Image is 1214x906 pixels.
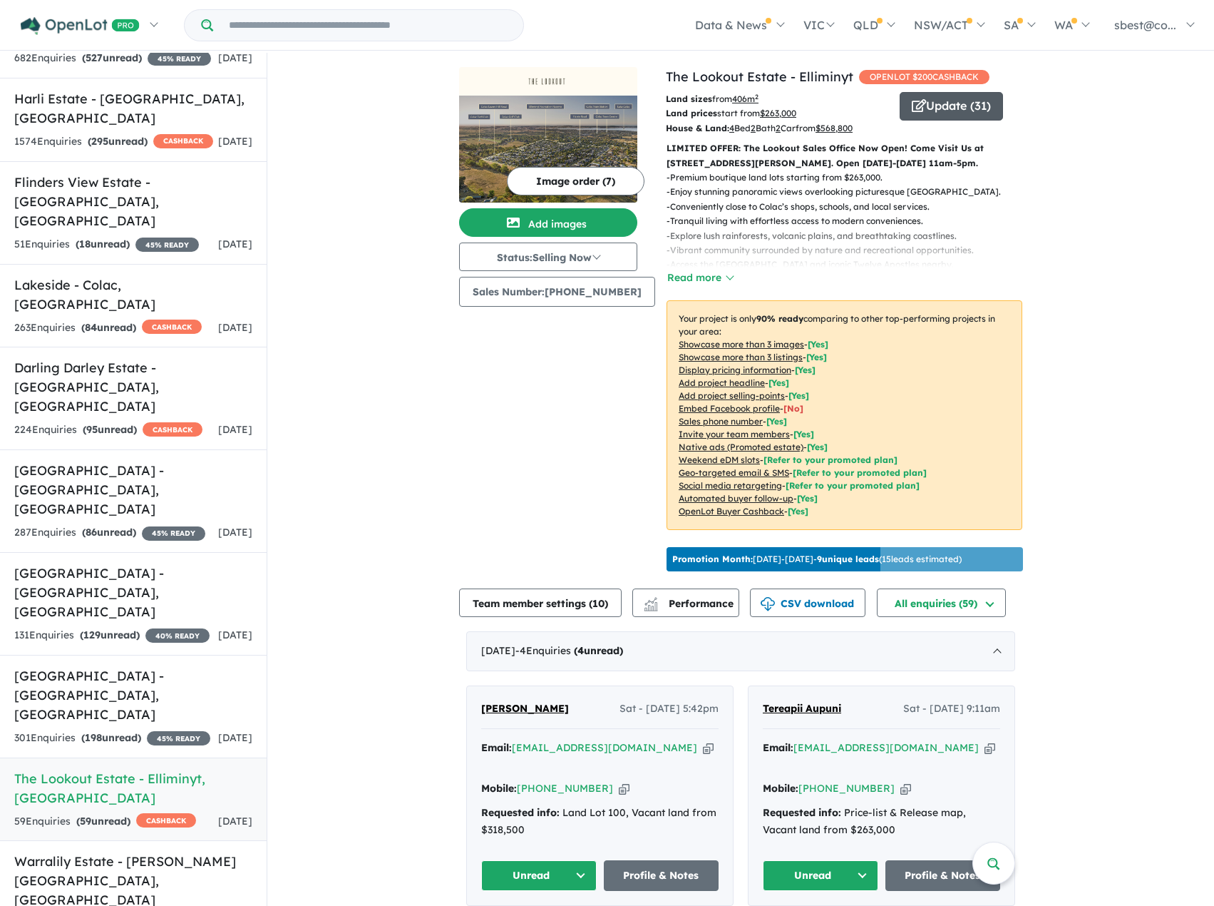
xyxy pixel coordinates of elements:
div: 263 Enquir ies [14,320,202,337]
img: download icon [761,597,775,611]
u: 2 [751,123,756,133]
strong: ( unread) [82,51,142,64]
span: [Refer to your promoted plan] [786,480,920,491]
div: 224 Enquir ies [14,422,202,439]
strong: ( unread) [76,815,130,828]
sup: 2 [755,93,758,101]
h5: Harli Estate - [GEOGRAPHIC_DATA] , [GEOGRAPHIC_DATA] [14,89,252,128]
strong: Mobile: [763,782,798,795]
span: [ Yes ] [793,429,814,439]
img: bar-chart.svg [644,602,658,611]
a: The Lookout Estate - Elliminyt [666,68,853,85]
strong: ( unread) [82,526,136,539]
b: House & Land: [666,123,729,133]
span: [DATE] [218,238,252,250]
u: Weekend eDM slots [679,454,760,465]
img: The Lookout Estate - Elliminyt Logo [465,73,632,90]
p: LIMITED OFFER: The Lookout Sales Office Now Open! Come Visit Us at [STREET_ADDRESS][PERSON_NAME].... [667,141,1022,170]
h5: [GEOGRAPHIC_DATA] - [GEOGRAPHIC_DATA] , [GEOGRAPHIC_DATA] [14,666,252,724]
strong: ( unread) [81,321,136,334]
span: [Refer to your promoted plan] [793,467,927,478]
a: [EMAIL_ADDRESS][DOMAIN_NAME] [512,741,697,754]
p: - Conveniently close to Colac’s shops, schools, and local services. [667,200,1012,214]
span: [DATE] [218,51,252,64]
p: - Access the [GEOGRAPHIC_DATA] and iconic Twelve Apostles nearby. [667,258,1012,272]
span: [ Yes ] [788,390,809,401]
u: Geo-targeted email & SMS [679,467,789,478]
u: Automated buyer follow-up [679,493,793,504]
p: [DATE] - [DATE] - ( 15 leads estimated) [672,553,962,566]
span: 45 % READY [147,731,210,745]
input: Try estate name, suburb, builder or developer [216,10,520,41]
u: $ 263,000 [760,108,796,118]
u: 406 m [732,93,758,104]
h5: The Lookout Estate - Elliminyt , [GEOGRAPHIC_DATA] [14,769,252,808]
p: Your project is only comparing to other top-performing projects in your area: - - - - - - - - - -... [667,300,1022,530]
span: 86 [86,526,97,539]
span: [PERSON_NAME] [481,702,569,715]
strong: ( unread) [81,731,141,744]
a: [PHONE_NUMBER] [517,782,613,795]
u: Add project headline [679,377,765,388]
span: 40 % READY [145,628,210,643]
span: [DATE] [218,731,252,744]
span: Sat - [DATE] 9:11am [903,701,1000,718]
div: Land Lot 100, Vacant land from $318,500 [481,805,719,839]
div: 131 Enquir ies [14,627,210,644]
u: 2 [776,123,781,133]
span: 129 [83,628,101,641]
strong: Mobile: [481,782,517,795]
b: Land prices [666,108,717,118]
button: Copy [619,781,629,796]
button: CSV download [750,589,865,617]
button: Unread [763,860,878,891]
span: [DATE] [218,135,252,148]
p: - Explore lush rainforests, volcanic plains, and breathtaking coastlines. [667,229,1012,243]
b: Promotion Month: [672,554,753,564]
span: 18 [79,238,91,250]
span: 198 [85,731,102,744]
span: sbest@co... [1114,18,1176,32]
p: start from [666,106,889,121]
u: Embed Facebook profile [679,403,780,414]
div: [DATE] [466,631,1015,671]
span: 527 [86,51,103,64]
p: Bed Bath Car from [666,121,889,136]
span: [Refer to your promoted plan] [763,454,897,465]
strong: ( unread) [80,628,140,641]
u: Sales phone number [679,416,763,427]
span: [ Yes ] [768,377,789,388]
button: All enquiries (59) [877,589,1006,617]
u: Display pricing information [679,365,791,375]
u: Add project selling-points [679,390,785,401]
span: - 4 Enquir ies [515,644,623,657]
button: Copy [703,740,714,755]
div: 301 Enquir ies [14,730,210,747]
span: CASHBACK [142,320,202,334]
span: 84 [85,321,97,334]
span: [DATE] [218,526,252,539]
div: 287 Enquir ies [14,524,205,541]
button: Update (31) [900,92,1003,121]
a: [EMAIL_ADDRESS][DOMAIN_NAME] [793,741,979,754]
button: Copy [900,781,911,796]
a: Profile & Notes [885,860,1001,891]
img: line-chart.svg [644,597,657,605]
span: Tereapii Aupuni [763,702,841,715]
span: 59 [80,815,91,828]
a: The Lookout Estate - Elliminyt LogoThe Lookout Estate - Elliminyt [459,67,637,203]
span: 45 % READY [148,51,211,66]
span: 4 [577,644,584,657]
strong: ( unread) [83,423,137,436]
div: 51 Enquir ies [14,236,199,253]
span: [DATE] [218,423,252,436]
div: Price-list & Release map, Vacant land from $263,000 [763,805,1000,839]
u: 4 [729,123,734,133]
u: OpenLot Buyer Cashback [679,506,784,516]
span: CASHBACK [143,422,202,437]
span: 10 [592,597,605,610]
strong: Email: [763,741,793,754]
strong: Requested info: [481,806,560,819]
strong: ( unread) [88,135,148,148]
u: $ 568,800 [816,123,853,133]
